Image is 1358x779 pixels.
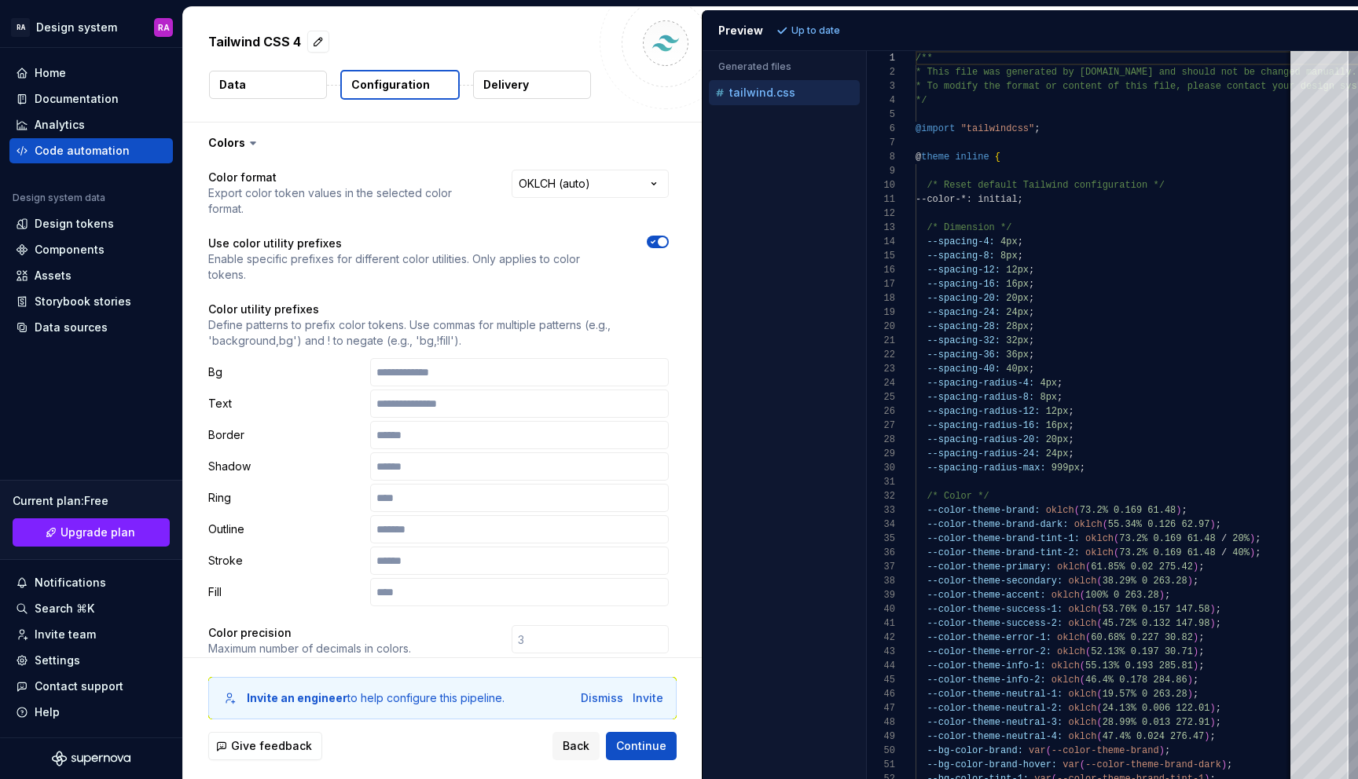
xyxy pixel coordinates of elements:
button: RADesign systemRA [3,10,179,44]
span: ; [1198,660,1204,671]
svg: Supernova Logo [52,751,130,766]
span: ; [1057,378,1063,389]
div: Analytics [35,117,85,133]
span: ( [1096,604,1102,615]
button: Help [9,700,173,725]
button: Give feedback [208,732,322,760]
span: @import [916,123,955,134]
a: Assets [9,263,173,288]
div: 23 [867,362,895,376]
span: 20px [1045,434,1068,445]
div: 34 [867,518,895,532]
div: Preview [718,23,763,38]
p: Use color utility prefixes [208,236,618,251]
span: ) [1176,505,1181,516]
span: ; [1181,505,1187,516]
div: 29 [867,447,895,461]
span: ; [1034,123,1040,134]
div: 19 [867,305,895,320]
span: oklch [1057,561,1085,572]
span: --spacing-40: [927,364,1000,375]
span: ( [1114,547,1119,558]
div: 2 [867,65,895,79]
div: Assets [35,268,72,283]
span: ( [1079,660,1085,671]
p: tailwind.css [729,86,795,99]
button: Configuration [340,70,460,100]
div: 38 [867,574,895,588]
span: ( [1096,618,1102,629]
div: Search ⌘K [35,601,94,616]
div: 3 [867,79,895,93]
span: ; [1198,561,1204,572]
div: 27 [867,419,895,433]
span: ; [1164,590,1169,601]
div: Documentation [35,91,119,107]
span: oklch [1068,576,1096,587]
span: ) [1209,618,1215,629]
span: --spacing-4: [927,236,994,247]
span: ; [1255,533,1261,544]
span: --color-theme-info-1: [927,660,1045,671]
span: 55.34% [1107,519,1141,530]
div: 20 [867,320,895,334]
span: ; [1068,448,1074,459]
span: 73.2% [1079,505,1107,516]
span: oklch [1051,590,1079,601]
span: ( [1085,646,1091,657]
span: 0.02 [1130,561,1153,572]
span: 284.86 [1153,675,1187,686]
span: 0.132 [1142,618,1170,629]
span: 147.98 [1176,618,1209,629]
span: oklch [1074,519,1102,530]
span: ( [1074,505,1079,516]
p: Fill [208,584,364,600]
span: --color-theme-brand-dark: [927,519,1068,530]
span: ; [1215,618,1220,629]
a: Design tokens [9,211,173,236]
span: 30.71 [1164,646,1192,657]
span: ; [1215,604,1220,615]
span: --color-theme-success-1: [927,604,1063,615]
span: ; [1068,420,1074,431]
div: 5 [867,108,895,122]
div: 15 [867,249,895,263]
span: oklch [1085,547,1114,558]
span: /* Reset default Tailwind configuration */ [927,180,1164,191]
span: ; [1029,335,1034,346]
span: ( [1102,519,1107,530]
div: Design system data [13,192,105,204]
span: --spacing-16: [927,279,1000,290]
span: --spacing-radius-16: [927,420,1040,431]
span: 0.169 [1153,547,1181,558]
span: 0.178 [1119,675,1147,686]
p: Outline [208,521,364,537]
span: 999px [1051,463,1079,474]
div: 4 [867,93,895,108]
span: 61.48 [1187,533,1215,544]
p: Tailwind CSS 4 [208,32,301,51]
span: ) [1187,576,1192,587]
span: Upgrade plan [61,525,135,540]
span: 45.72% [1102,618,1136,629]
span: * To modify the format or content of this file, p [916,81,1193,92]
span: ; [1029,364,1034,375]
a: Settings [9,648,173,673]
span: --color-theme-secondary: [927,576,1063,587]
a: Analytics [9,112,173,137]
span: / [1220,547,1226,558]
span: 285.81 [1158,660,1192,671]
button: Search ⌘K [9,596,173,621]
span: oklch [1057,646,1085,657]
span: ) [1192,646,1198,657]
p: Color utility prefixes [208,302,669,317]
span: 40px [1006,364,1029,375]
span: ; [1029,293,1034,304]
div: Help [35,704,60,720]
span: ) [1192,660,1198,671]
div: 40 [867,602,895,616]
span: { [994,152,1000,163]
p: Define patterns to prefix color tokens. Use commas for multiple patterns (e.g., 'background,bg') ... [208,317,669,349]
span: ; [1079,463,1085,474]
span: theme [921,152,949,163]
